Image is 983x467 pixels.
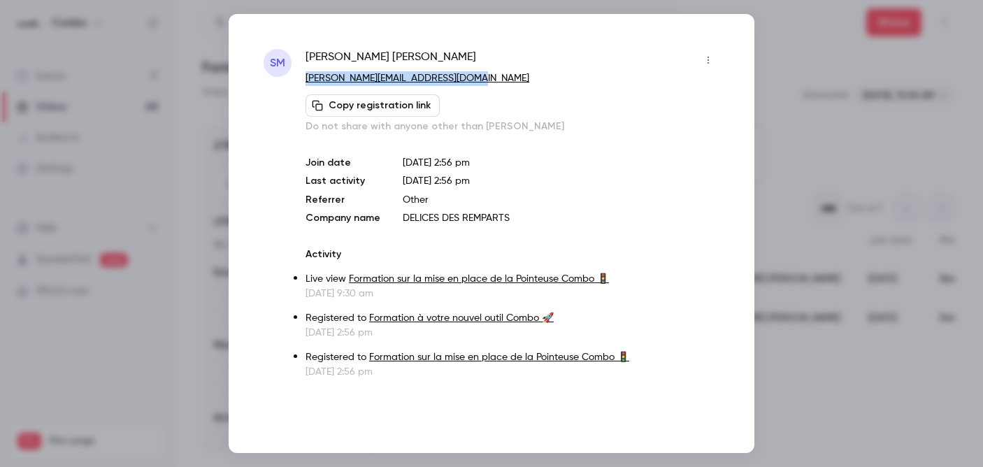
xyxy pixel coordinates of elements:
[403,176,470,186] span: [DATE] 2:56 pm
[306,193,380,207] p: Referrer
[270,55,285,71] span: SM
[306,272,719,287] p: Live view
[306,73,529,83] a: [PERSON_NAME][EMAIL_ADDRESS][DOMAIN_NAME]
[403,193,719,207] p: Other
[306,211,380,225] p: Company name
[349,274,609,284] a: Formation sur la mise en place de la Pointeuse Combo 🚦
[306,49,476,71] span: [PERSON_NAME] [PERSON_NAME]
[306,120,719,134] p: Do not share with anyone other than [PERSON_NAME]
[306,247,719,261] p: Activity
[306,311,719,326] p: Registered to
[306,326,719,340] p: [DATE] 2:56 pm
[403,156,719,170] p: [DATE] 2:56 pm
[306,174,380,189] p: Last activity
[306,156,380,170] p: Join date
[306,365,719,379] p: [DATE] 2:56 pm
[306,350,719,365] p: Registered to
[369,352,629,362] a: Formation sur la mise en place de la Pointeuse Combo 🚦
[306,287,719,301] p: [DATE] 9:30 am
[403,211,719,225] p: DELICES DES REMPARTS
[369,313,554,323] a: Formation à votre nouvel outil Combo 🚀
[306,94,440,117] button: Copy registration link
